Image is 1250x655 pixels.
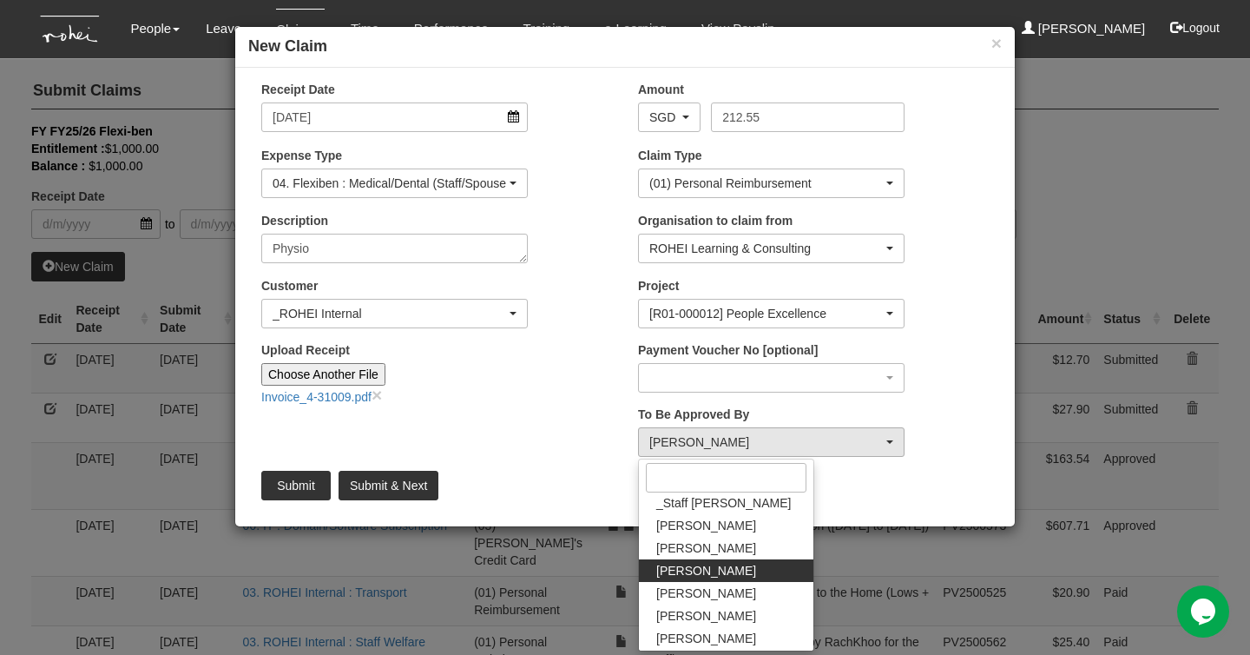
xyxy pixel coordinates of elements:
[638,234,905,263] button: ROHEI Learning & Consulting
[261,169,528,198] button: 04. Flexiben : Medical/Dental (Staff/Spouse/Children) (Approver is Bhel)
[638,427,905,457] button: Joel Mok
[656,494,791,512] span: _Staff [PERSON_NAME]
[248,37,327,55] b: New Claim
[261,103,528,132] input: d/m/yyyy
[261,341,350,359] label: Upload Receipt
[1177,586,1233,638] iframe: chat widget
[656,562,756,579] span: [PERSON_NAME]
[261,147,342,164] label: Expense Type
[339,471,438,500] input: Submit & Next
[638,341,818,359] label: Payment Voucher No [optional]
[638,147,702,164] label: Claim Type
[638,299,905,328] button: [R01-000012] People Excellence
[261,471,331,500] input: Submit
[656,607,756,625] span: [PERSON_NAME]
[656,630,756,647] span: [PERSON_NAME]
[261,277,318,294] label: Customer
[649,305,883,322] div: [R01-000012] People Excellence
[656,585,756,602] span: [PERSON_NAME]
[638,81,684,98] label: Amount
[638,277,679,294] label: Project
[638,103,701,132] button: SGD
[656,539,756,557] span: [PERSON_NAME]
[261,81,335,98] label: Receipt Date
[273,175,506,192] div: 04. Flexiben : Medical/Dental (Staff/Spouse/Children) (Approver is Bhel)
[638,406,749,423] label: To Be Approved By
[646,463,806,493] input: Search
[649,240,883,257] div: ROHEI Learning & Consulting
[261,212,328,229] label: Description
[372,385,382,405] a: close
[649,109,679,126] div: SGD
[273,305,506,322] div: _ROHEI Internal
[656,517,756,534] span: [PERSON_NAME]
[991,34,1002,52] button: ×
[638,169,905,198] button: (01) Personal Reimbursement
[638,212,793,229] label: Organisation to claim from
[261,363,385,386] input: Choose Another File
[261,390,372,404] a: Invoice_4-31009.pdf
[649,433,883,451] div: [PERSON_NAME]
[261,299,528,328] button: _ROHEI Internal
[649,175,883,192] div: (01) Personal Reimbursement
